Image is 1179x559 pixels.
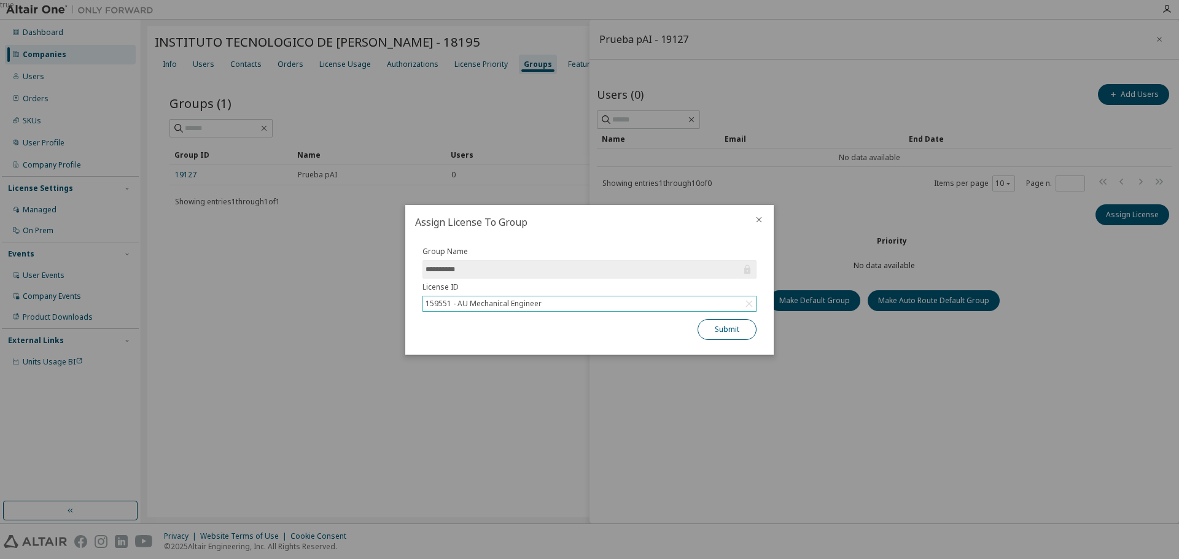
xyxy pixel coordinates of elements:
button: close [754,215,764,225]
label: License ID [422,282,757,292]
div: 159551 - AU Mechanical Engineer [424,297,543,310]
div: 159551 - AU Mechanical Engineer [423,296,756,311]
h2: Assign License To Group [405,205,744,239]
button: Submit [698,319,757,340]
label: Group Name [422,247,757,256]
